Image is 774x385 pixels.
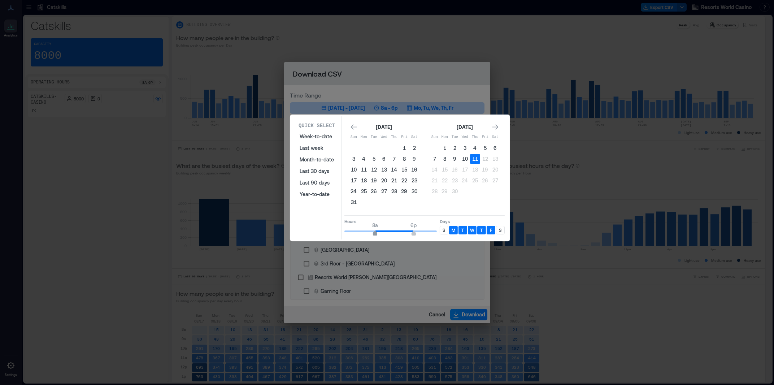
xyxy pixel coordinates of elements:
[369,176,379,186] button: 19
[452,227,455,233] p: M
[450,176,460,186] button: 23
[450,132,460,142] th: Tuesday
[460,154,470,164] button: 10
[369,154,379,164] button: 5
[499,227,501,233] p: S
[430,134,440,140] p: Sun
[440,154,450,164] button: 8
[440,165,450,175] button: 15
[470,227,474,233] p: W
[490,154,500,164] button: 13
[450,134,460,140] p: Tue
[430,165,440,175] button: 14
[349,176,359,186] button: 17
[295,142,338,154] button: Last week
[490,165,500,175] button: 20
[349,154,359,164] button: 3
[409,132,419,142] th: Saturday
[379,176,389,186] button: 20
[480,134,490,140] p: Fri
[490,134,500,140] p: Sat
[460,165,470,175] button: 17
[430,176,440,186] button: 21
[480,227,483,233] p: T
[389,134,399,140] p: Thu
[359,186,369,196] button: 25
[460,132,470,142] th: Wednesday
[470,176,480,186] button: 25
[450,154,460,164] button: 9
[379,186,389,196] button: 27
[461,227,464,233] p: T
[460,134,470,140] p: Wed
[440,186,450,196] button: 29
[295,177,338,189] button: Last 90 days
[480,176,490,186] button: 26
[399,134,409,140] p: Fri
[430,132,440,142] th: Sunday
[409,176,419,186] button: 23
[410,222,417,228] span: 6p
[450,186,460,196] button: 30
[399,176,409,186] button: 22
[470,143,480,153] button: 4
[379,132,389,142] th: Wednesday
[470,154,480,164] button: 11
[480,143,490,153] button: 5
[349,186,359,196] button: 24
[430,186,440,196] button: 28
[440,134,450,140] p: Mon
[480,154,490,164] button: 12
[470,165,480,175] button: 18
[349,197,359,207] button: 31
[440,143,450,153] button: 1
[440,176,450,186] button: 22
[443,227,445,233] p: S
[369,165,379,175] button: 12
[440,132,450,142] th: Monday
[490,227,492,233] p: F
[389,154,399,164] button: 7
[409,186,419,196] button: 30
[480,132,490,142] th: Friday
[299,122,335,129] p: Quick Select
[369,134,379,140] p: Tue
[480,165,490,175] button: 19
[369,132,379,142] th: Tuesday
[399,154,409,164] button: 8
[389,132,399,142] th: Thursday
[349,132,359,142] th: Sunday
[379,165,389,175] button: 13
[399,143,409,153] button: 1
[389,186,399,196] button: 28
[349,122,359,132] button: Go to previous month
[295,131,338,142] button: Week-to-date
[399,165,409,175] button: 15
[359,132,369,142] th: Monday
[295,189,338,200] button: Year-to-date
[450,143,460,153] button: 2
[460,143,470,153] button: 3
[379,134,389,140] p: Wed
[344,219,437,224] p: Hours
[490,176,500,186] button: 27
[359,165,369,175] button: 11
[399,186,409,196] button: 29
[379,154,389,164] button: 6
[295,154,338,165] button: Month-to-date
[389,176,399,186] button: 21
[372,222,378,228] span: 8a
[409,143,419,153] button: 2
[409,165,419,175] button: 16
[389,165,399,175] button: 14
[455,123,475,131] div: [DATE]
[399,132,409,142] th: Friday
[490,122,500,132] button: Go to next month
[460,176,470,186] button: 24
[490,132,500,142] th: Saturday
[440,219,505,224] p: Days
[430,154,440,164] button: 7
[470,132,480,142] th: Thursday
[450,165,460,175] button: 16
[374,123,394,131] div: [DATE]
